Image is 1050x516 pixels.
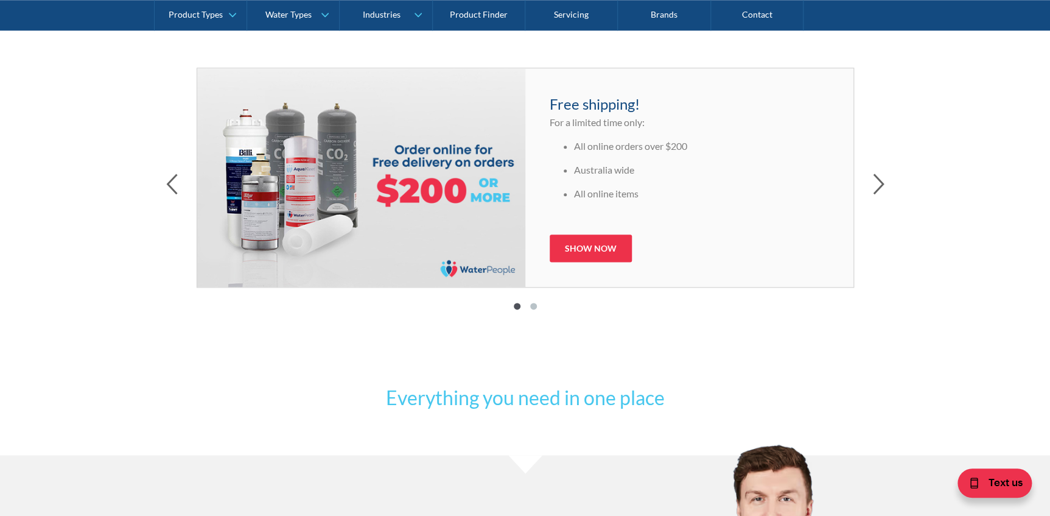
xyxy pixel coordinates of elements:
div: Product Types [169,10,223,20]
li: Australia wide [574,163,829,177]
iframe: podium webchat widget prompt [843,242,1050,470]
a: Show now [550,235,632,262]
h4: Free shipping! [550,93,829,115]
li: All online items [574,186,829,201]
div: Water Types [265,10,312,20]
iframe: podium webchat widget bubble [928,455,1050,516]
div: Industries [362,10,400,20]
h2: Everything you need in one place [349,383,702,412]
p: For a limited time only: [550,115,829,130]
img: Free Shipping Over $200 [197,68,525,287]
li: All online orders over $200 [574,139,829,154]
